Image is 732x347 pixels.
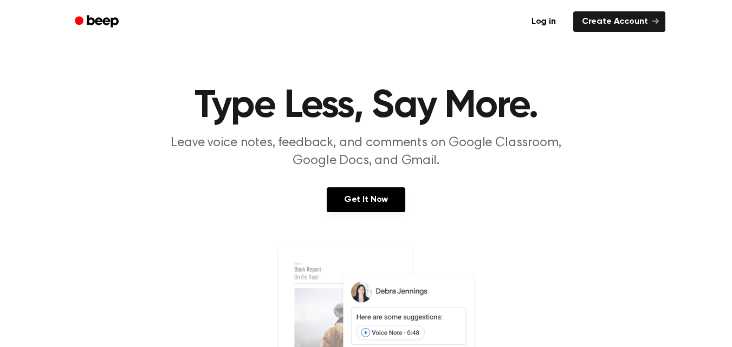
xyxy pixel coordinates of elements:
[573,11,665,32] a: Create Account
[327,187,405,212] a: Get It Now
[158,134,574,170] p: Leave voice notes, feedback, and comments on Google Classroom, Google Docs, and Gmail.
[67,11,128,32] a: Beep
[89,87,644,126] h1: Type Less, Say More.
[521,9,567,34] a: Log in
